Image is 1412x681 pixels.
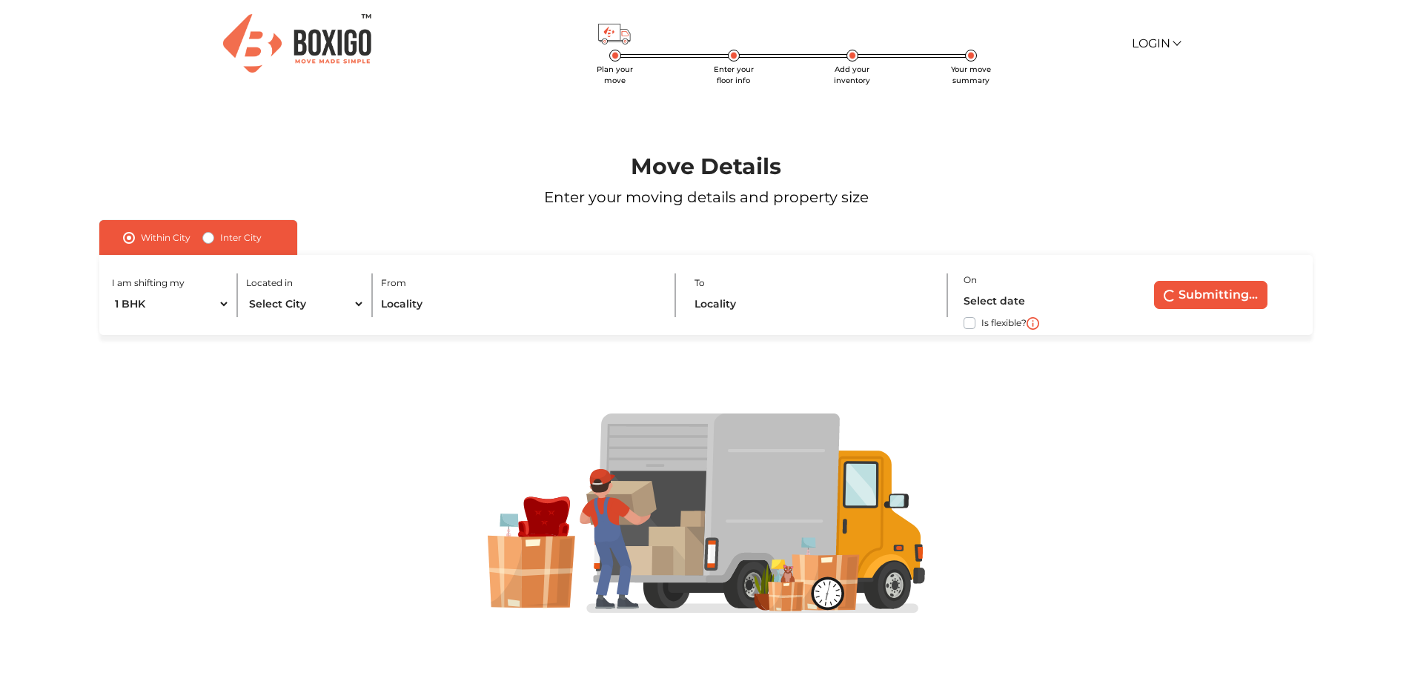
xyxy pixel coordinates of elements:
input: Locality [381,291,659,317]
img: i [1027,317,1039,330]
input: Locality [695,291,932,317]
label: On [964,273,977,287]
img: Boxigo [223,14,371,73]
span: Add your inventory [834,64,870,85]
span: Your move summary [951,64,991,85]
span: Plan your move [597,64,633,85]
label: Inter City [220,229,262,247]
a: Login [1132,36,1179,50]
label: Located in [246,276,293,290]
label: Is flexible? [981,314,1027,330]
label: Within City [141,229,190,247]
label: To [695,276,705,290]
p: Enter your moving details and property size [56,186,1356,208]
label: From [381,276,406,290]
label: I am shifting my [112,276,185,290]
input: Select date [964,288,1104,314]
span: Enter your floor info [714,64,754,85]
h1: Move Details [56,153,1356,180]
button: Submitting... [1154,281,1267,309]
